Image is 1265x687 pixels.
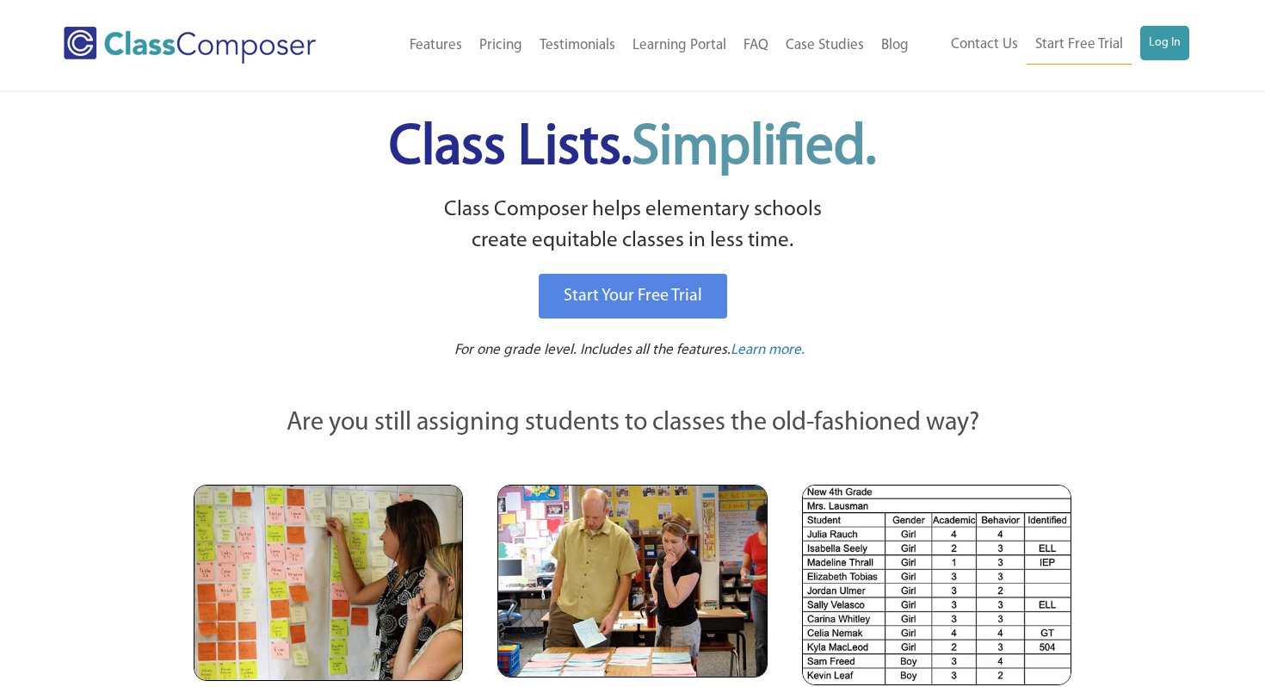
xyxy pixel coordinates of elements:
[1027,26,1132,65] a: Start Free Trial
[735,27,777,65] a: FAQ
[194,485,463,681] img: Teachers Looking at Sticky Notes
[731,340,805,362] a: Learn more.
[64,27,316,64] img: Class Composer
[731,343,805,357] span: Learn more.
[873,27,917,65] a: Blog
[191,195,1074,257] p: Class Composer helps elementary schools create equitable classes in less time.
[917,26,1189,65] nav: Header Menu
[802,485,1071,685] img: Spreadsheets
[471,27,531,65] a: Pricing
[564,288,702,305] span: Start Your Free Trial
[194,405,1071,443] p: Are you still assigning students to classes the old-fashioned way?
[1140,26,1189,60] a: Log In
[942,26,1027,64] a: Contact Us
[632,121,876,176] span: Simplified.
[361,27,917,65] nav: Header Menu
[497,485,767,677] img: Blue and Pink Paper Cards
[539,274,727,319] a: Start Your Free Trial
[624,27,735,65] a: Learning Portal
[454,343,731,357] span: For one grade level. Includes all the features.
[777,27,873,65] a: Case Studies
[389,121,876,176] span: Class Lists.
[531,27,624,65] a: Testimonials
[401,27,471,65] a: Features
